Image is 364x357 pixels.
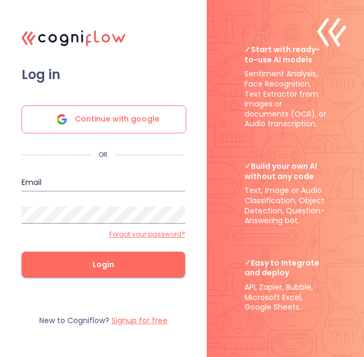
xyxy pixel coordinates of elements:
p: New to Cogniflow? [39,316,167,326]
div: Continue with google [22,105,186,133]
label: Forgot your password? [109,230,185,239]
span: Easy to Integrate and deploy [244,258,326,278]
label: Signup for free [111,315,167,326]
span: Build your own AI without any code [244,161,326,181]
button: Login [22,252,185,277]
p: Sentiment Analysis, Face Recognition, Text Extractor from images or documents (OCR), or Audio tra... [244,45,326,129]
span: Log in [22,67,185,83]
span: Continue with google [75,106,159,133]
p: OR [91,151,115,159]
b: ✓ [244,258,251,268]
b: ✓ [244,161,251,172]
span: Login [39,258,168,272]
p: API, Zapier, Bubble, Microsoft Excel, Google Sheets. [244,258,326,312]
b: ✓ [244,44,251,55]
span: Start with ready-to-use AI models [244,45,326,65]
p: Text, Image or Audio Classification, Object Detection, Question-Answering bot. [244,161,326,226]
